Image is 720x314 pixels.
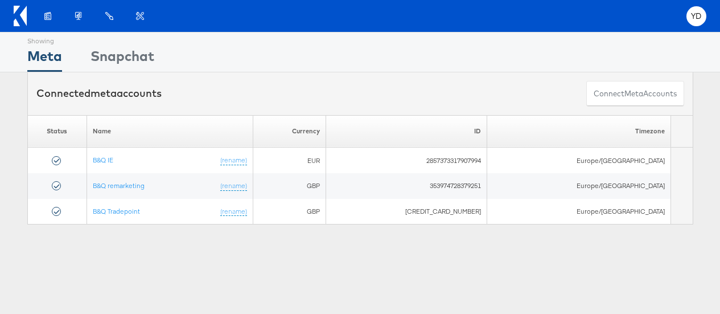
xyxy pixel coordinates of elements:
a: B&Q remarketing [93,181,145,190]
th: Status [27,115,87,148]
td: 353974728379251 [326,173,487,199]
button: ConnectmetaAccounts [586,81,684,107]
td: EUR [253,148,326,173]
td: GBP [253,173,326,199]
a: (rename) [220,181,247,191]
a: (rename) [220,207,247,217]
a: (rename) [220,156,247,165]
div: Showing [27,32,62,46]
span: meta [90,87,117,100]
td: Europe/[GEOGRAPHIC_DATA] [487,148,670,173]
th: Timezone [487,115,670,148]
div: Connected accounts [36,86,162,101]
div: Snapchat [90,46,154,72]
th: Name [87,115,253,148]
th: ID [326,115,487,148]
td: [CREDIT_CARD_NUMBER] [326,199,487,225]
span: YD [691,13,702,20]
td: GBP [253,199,326,225]
td: Europe/[GEOGRAPHIC_DATA] [487,173,670,199]
a: B&Q IE [93,156,113,164]
a: B&Q Tradepoint [93,207,140,215]
div: Meta [27,46,62,72]
th: Currency [253,115,326,148]
td: Europe/[GEOGRAPHIC_DATA] [487,199,670,225]
span: meta [624,88,643,99]
td: 2857373317907994 [326,148,487,173]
